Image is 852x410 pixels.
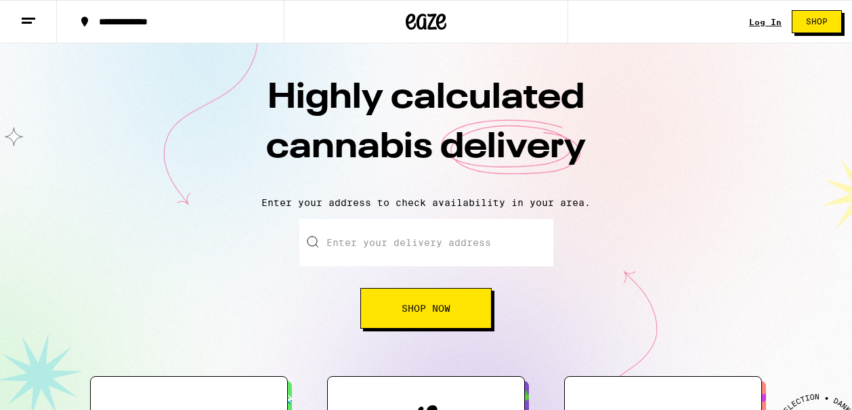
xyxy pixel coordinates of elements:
[189,74,663,186] h1: Highly calculated cannabis delivery
[792,10,842,33] button: Shop
[360,288,492,329] button: Shop Now
[749,18,782,26] a: Log In
[299,219,553,266] input: Enter your delivery address
[782,10,852,33] a: Shop
[402,304,450,313] span: Shop Now
[14,197,838,208] p: Enter your address to check availability in your area.
[806,18,828,26] span: Shop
